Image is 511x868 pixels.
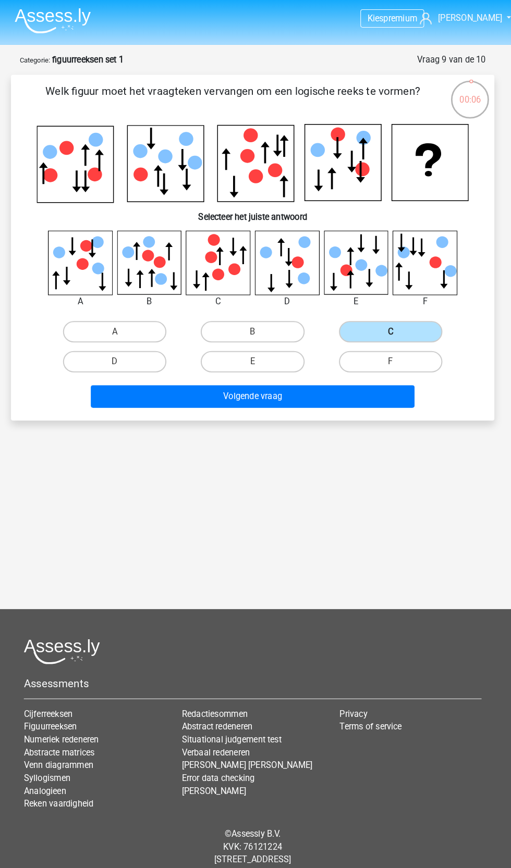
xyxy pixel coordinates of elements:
[205,342,306,363] label: E
[60,53,130,63] strong: figuurreeksen set 1
[339,342,440,363] label: F
[182,288,261,300] div: C
[187,740,314,750] a: [PERSON_NAME] [PERSON_NAME]
[250,288,328,300] div: D
[187,765,249,775] a: [PERSON_NAME]
[37,81,435,113] p: Welk figuur moet het vraagteken vervangen om een logische reeks te vormen?
[235,807,283,816] a: Assessly B.V.
[339,313,440,333] label: C
[24,8,98,33] img: Assessly
[33,622,107,647] img: Assessly logo
[98,375,413,397] button: Volgende vraag
[33,690,80,700] a: Cijferreeksen
[205,313,306,333] label: B
[33,777,101,787] a: Reken vaardigheid
[340,702,400,712] a: Terms of service
[367,13,383,23] span: Kies
[187,715,284,725] a: Situational judgement test
[436,13,498,22] span: [PERSON_NAME]
[48,288,127,300] div: A
[116,288,194,300] div: B
[33,715,106,725] a: Numeriek redeneren
[187,690,251,700] a: Redactiesommen
[416,52,482,65] div: Vraag 9 van de 10
[71,313,172,333] label: A
[447,78,486,104] div: 00:06
[340,690,367,700] a: Privacy
[317,288,396,300] div: E
[71,342,172,363] label: D
[187,727,253,737] a: Verbaal redeneren
[33,702,84,712] a: Figuurreeksen
[383,13,416,23] span: premium
[418,11,495,24] a: [PERSON_NAME]
[384,288,463,300] div: F
[33,659,478,672] h5: Assessments
[25,797,486,864] div: © KVK: 76121224 [STREET_ADDRESS] [GEOGRAPHIC_DATA]
[29,55,58,63] small: Categorie:
[33,752,78,762] a: Syllogismen
[187,752,258,762] a: Error data checking
[361,11,422,25] a: Kiespremium
[33,765,74,775] a: Analogieen
[33,727,102,737] a: Abstracte matrices
[187,702,256,712] a: Abstract redeneren
[33,740,101,750] a: Venn diagrammen
[37,198,474,216] h6: Selecteer het juiste antwoord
